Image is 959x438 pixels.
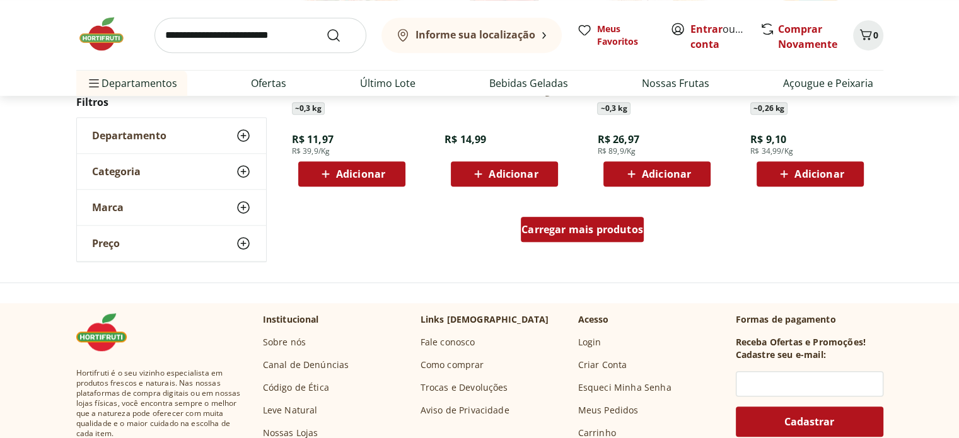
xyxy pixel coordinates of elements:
[784,417,834,427] span: Cadastrar
[298,161,405,187] button: Adicionar
[578,336,602,349] a: Login
[421,381,508,394] a: Trocas e Devoluções
[263,336,306,349] a: Sobre nós
[76,15,139,53] img: Hortifruti
[757,161,864,187] button: Adicionar
[263,381,329,394] a: Código de Ética
[489,76,568,91] a: Bebidas Geladas
[421,404,509,417] a: Aviso de Privacidade
[92,165,141,178] span: Categoria
[326,28,356,43] button: Submit Search
[578,313,609,326] p: Acesso
[578,359,627,371] a: Criar Conta
[251,76,286,91] a: Ofertas
[292,132,334,146] span: R$ 11,97
[873,29,878,41] span: 0
[77,190,266,225] button: Marca
[92,129,166,142] span: Departamento
[77,154,266,189] button: Categoria
[521,217,644,247] a: Carregar mais produtos
[597,102,630,115] span: ~ 0,3 kg
[292,102,325,115] span: ~ 0,3 kg
[86,68,102,98] button: Menu
[778,22,837,51] a: Comprar Novamente
[794,169,844,179] span: Adicionar
[750,146,793,156] span: R$ 34,99/Kg
[853,20,883,50] button: Carrinho
[451,161,558,187] button: Adicionar
[578,381,671,394] a: Esqueci Minha Senha
[76,89,267,115] h2: Filtros
[521,224,643,234] span: Carregar mais produtos
[77,118,266,153] button: Departamento
[77,226,266,261] button: Preço
[421,336,475,349] a: Fale conosco
[690,22,760,51] a: Criar conta
[642,169,691,179] span: Adicionar
[292,146,330,156] span: R$ 39,9/Kg
[578,404,639,417] a: Meus Pedidos
[736,349,826,361] h3: Cadastre seu e-mail:
[736,336,866,349] h3: Receba Ofertas e Promoções!
[597,132,639,146] span: R$ 26,97
[690,21,747,52] span: ou
[603,161,711,187] button: Adicionar
[445,132,486,146] span: R$ 14,99
[381,18,562,53] button: Informe sua localização
[421,313,549,326] p: Links [DEMOGRAPHIC_DATA]
[92,237,120,250] span: Preço
[336,169,385,179] span: Adicionar
[263,359,349,371] a: Canal de Denúncias
[263,404,318,417] a: Leve Natural
[577,23,655,48] a: Meus Favoritos
[76,313,139,351] img: Hortifruti
[783,76,873,91] a: Açougue e Peixaria
[750,102,788,115] span: ~ 0,26 kg
[86,68,177,98] span: Departamentos
[736,406,883,437] button: Cadastrar
[750,132,786,146] span: R$ 9,10
[92,201,124,214] span: Marca
[416,28,535,42] b: Informe sua localização
[690,22,723,36] a: Entrar
[597,146,636,156] span: R$ 89,9/Kg
[642,76,709,91] a: Nossas Frutas
[736,313,883,326] p: Formas de pagamento
[360,76,416,91] a: Último Lote
[421,359,484,371] a: Como comprar
[154,18,366,53] input: search
[597,23,655,48] span: Meus Favoritos
[489,169,538,179] span: Adicionar
[263,313,319,326] p: Institucional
